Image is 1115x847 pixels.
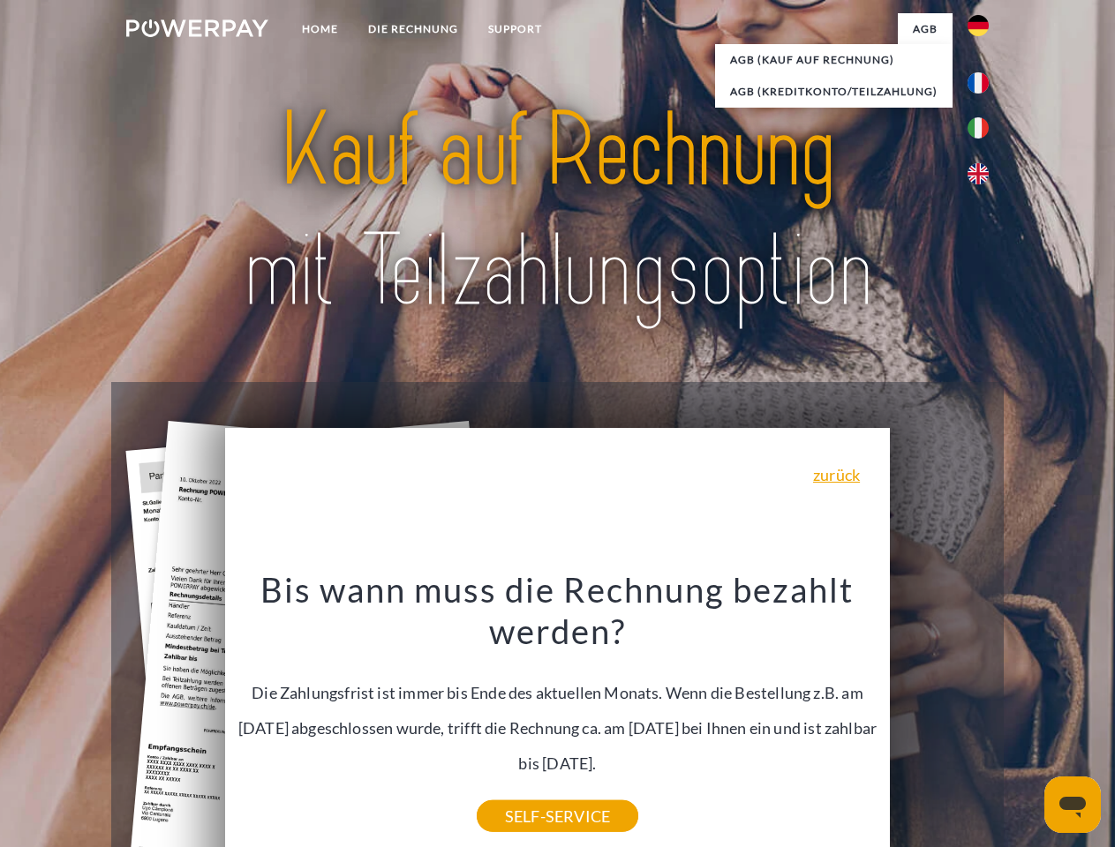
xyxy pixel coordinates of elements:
[968,15,989,36] img: de
[968,72,989,94] img: fr
[715,76,953,108] a: AGB (Kreditkonto/Teilzahlung)
[236,568,880,653] h3: Bis wann muss die Rechnung bezahlt werden?
[353,13,473,45] a: DIE RECHNUNG
[473,13,557,45] a: SUPPORT
[898,13,953,45] a: agb
[968,117,989,139] img: it
[715,44,953,76] a: AGB (Kauf auf Rechnung)
[968,163,989,184] img: en
[813,467,860,483] a: zurück
[1044,776,1101,833] iframe: Schaltfläche zum Öffnen des Messaging-Fensters
[477,800,638,832] a: SELF-SERVICE
[236,568,880,816] div: Die Zahlungsfrist ist immer bis Ende des aktuellen Monats. Wenn die Bestellung z.B. am [DATE] abg...
[287,13,353,45] a: Home
[169,85,946,338] img: title-powerpay_de.svg
[126,19,268,37] img: logo-powerpay-white.svg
